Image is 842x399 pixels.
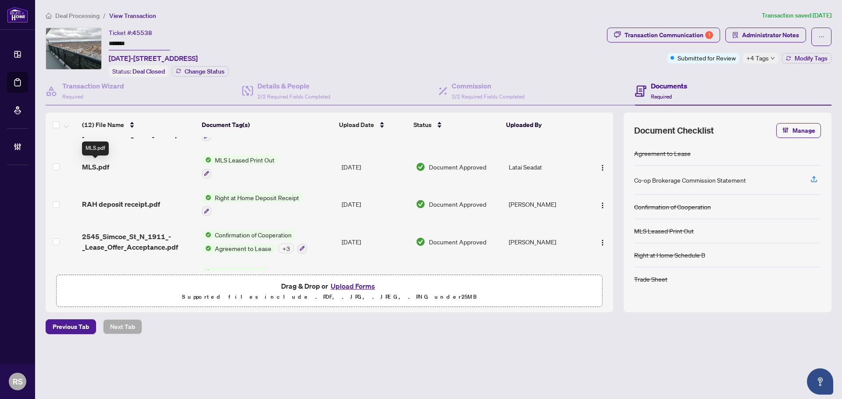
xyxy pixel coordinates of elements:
span: 2/2 Required Fields Completed [257,93,330,100]
div: Ticket #: [109,28,152,38]
span: 2545_Simcoe_St_N_1911_-_Lease_Offer_Acceptance.pdf [82,231,195,252]
span: Change Status [185,68,225,74]
button: Upload Forms [328,280,378,292]
button: Manage [776,123,821,138]
span: View Transaction [109,12,156,20]
th: Status [410,113,503,137]
span: 2/2 Required Fields Completed [452,93,524,100]
button: Modify Tags [782,53,831,64]
span: Deposit Slip - Bank [211,268,269,277]
span: Manage [792,124,815,138]
button: Open asap [807,368,833,395]
div: Co-op Brokerage Commission Statement [634,175,746,185]
span: MLS Leased Print Out [211,155,278,165]
h4: Documents [651,81,687,91]
span: MLS.pdf [82,162,109,172]
div: Right at Home Schedule B [634,250,705,260]
img: Document Status [416,199,425,209]
button: Change Status [172,66,228,77]
td: [PERSON_NAME] [505,186,587,223]
td: [DATE] [338,148,412,186]
div: MLS.pdf [82,141,109,155]
button: Transaction Communication1 [607,28,720,42]
th: Upload Date [335,113,410,137]
button: Status IconMLS Leased Print Out [202,155,278,179]
span: ellipsis [818,34,824,40]
th: (12) File Name [78,113,199,137]
img: Status Icon [202,268,211,277]
span: RS [13,375,23,388]
button: Logo [596,197,610,211]
button: Previous Tab [46,319,96,334]
span: Document Approved [429,162,486,172]
td: [PERSON_NAME] [505,223,587,261]
div: Transaction Communication [624,28,713,42]
button: Logo [596,235,610,249]
span: Confirmation of Cooperation [211,230,295,240]
span: solution [732,32,739,38]
td: [DATE] [338,223,412,261]
img: Status Icon [202,155,211,165]
td: Latai Seadat [505,148,587,186]
span: Previous Tab [53,320,89,334]
span: down [771,56,775,60]
button: Status IconRight at Home Deposit Receipt [202,193,303,216]
span: Drag & Drop or [281,280,378,292]
img: Logo [599,164,606,171]
div: Trade Sheet [634,274,667,284]
button: Status IconDeposit Slip - Bank [202,268,269,291]
img: Document Status [416,162,425,172]
li: / [103,11,106,21]
div: + 3 [278,244,294,253]
button: Next Tab [103,319,142,334]
img: Status Icon [202,244,211,253]
span: Drag & Drop orUpload FormsSupported files include .PDF, .JPG, .JPEG, .PNG under25MB [57,275,602,307]
span: home [46,13,52,19]
span: Right at Home Deposit Receipt [211,193,303,202]
th: Document Tag(s) [198,113,335,137]
div: Confirmation of Cooperation [634,202,711,212]
span: Submitted for Review [678,53,736,63]
span: RAH deposit receipt.pdf [82,199,160,209]
span: Required [62,93,83,100]
span: 45538 [132,29,152,37]
button: Administrator Notes [725,28,806,42]
div: MLS Leased Print Out [634,226,694,236]
div: Agreement to Lease [634,148,691,158]
th: Uploaded By [503,113,585,137]
span: Document Approved [429,199,486,209]
span: (12) File Name [82,120,124,130]
td: [DATE] [338,261,412,298]
img: Document Status [416,237,425,247]
span: Administrator Notes [742,28,799,42]
h4: Details & People [257,81,330,91]
h4: Commission [452,81,524,91]
span: Status [414,120,432,130]
img: Status Icon [202,193,211,202]
div: Status: [109,65,168,77]
span: Document Approved [429,237,486,247]
button: Status IconConfirmation of CooperationStatus IconAgreement to Lease+3 [202,230,307,254]
img: logo [7,7,28,23]
h4: Transaction Wizard [62,81,124,91]
img: Logo [599,239,606,246]
span: Document Checklist [634,124,714,137]
span: Deal Processing [55,12,100,20]
span: Deal Closed [132,67,165,75]
span: Agreement to Lease [211,244,275,253]
span: Modify Tags [795,55,828,61]
span: Upload Date [339,120,374,130]
span: [DATE]-[STREET_ADDRESS] [109,53,198,64]
p: Supported files include .PDF, .JPG, .JPEG, .PNG under 25 MB [62,292,597,302]
span: +4 Tags [746,53,769,63]
img: IMG-E12214065_1.jpg [46,28,101,69]
button: Logo [596,160,610,174]
img: Status Icon [202,230,211,240]
td: [DATE] [338,186,412,223]
span: Required [651,93,672,100]
img: Logo [599,202,606,209]
div: 1 [705,31,713,39]
article: Transaction saved [DATE] [762,11,831,21]
td: [PERSON_NAME] [505,261,587,298]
